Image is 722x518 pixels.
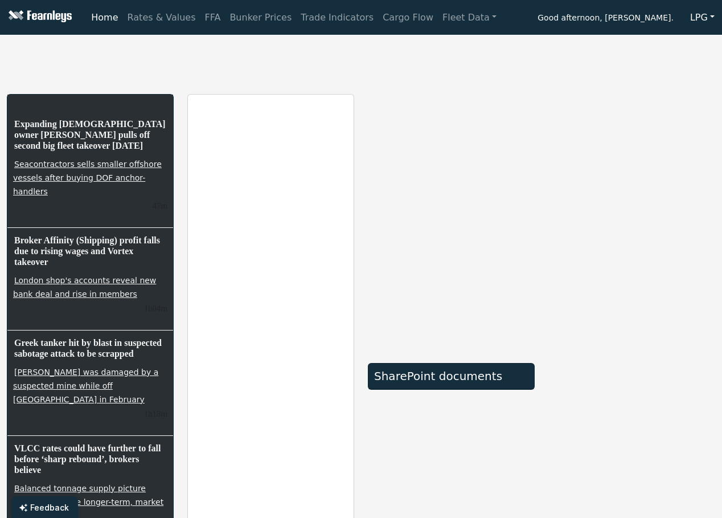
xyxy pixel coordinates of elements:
h6: Expanding [DEMOGRAPHIC_DATA] owner [PERSON_NAME] pulls off second big fleet takeover [DATE] [13,117,167,153]
a: [PERSON_NAME] was damaged by a suspected mine while off [GEOGRAPHIC_DATA] in February [13,366,158,405]
iframe: market overview TradingView widget [368,94,535,350]
small: 01/09/2025, 12:24:20 [153,201,167,210]
a: FFA [200,6,225,29]
button: LPG [683,7,722,28]
iframe: mini symbol-overview TradingView widget [548,94,715,219]
a: Trade Indicators [296,6,378,29]
div: SharePoint documents [374,369,528,383]
iframe: mini symbol-overview TradingView widget [548,368,715,493]
small: 01/09/2025, 11:53:09 [144,409,167,418]
a: Bunker Prices [225,6,296,29]
h6: VLCC rates could have further to fall before ‘sharp rebound’, brokers believe [13,442,167,477]
a: Rates & Values [123,6,200,29]
a: Home [87,6,122,29]
iframe: mini symbol-overview TradingView widget [548,231,715,356]
small: 01/09/2025, 12:07:24 [144,304,167,313]
a: Fleet Data [438,6,501,29]
a: Cargo Flow [378,6,438,29]
img: Fearnleys Logo [6,10,72,25]
iframe: tickers TradingView widget [7,39,715,80]
a: London shop's accounts reveal new bank deal and rise in members [13,275,156,300]
h6: Greek tanker hit by blast in suspected sabotage attack to be scrapped [13,336,167,360]
h6: Broker Affinity (Shipping) profit falls due to rising wages and Vortex takeover [13,234,167,269]
span: Good afternoon, [PERSON_NAME]. [538,9,674,28]
a: Seacontractors sells smaller offshore vessels after buying DOF anchor-handlers [13,158,162,197]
